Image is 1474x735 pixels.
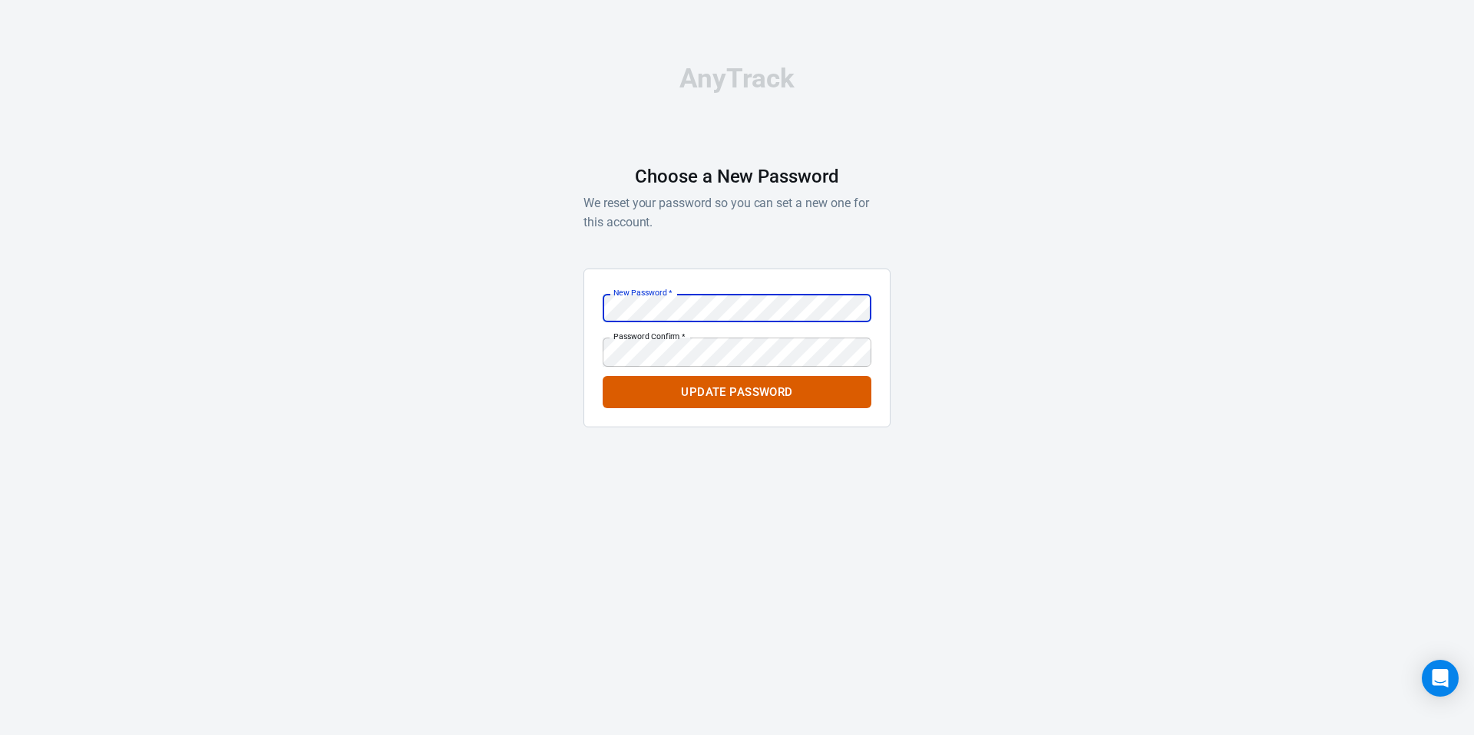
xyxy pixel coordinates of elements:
label: Password Confirm [613,331,685,342]
p: We reset your password so you can set a new one for this account. [583,193,891,232]
div: AnyTrack [583,65,891,92]
label: New Password [613,287,673,298]
div: Open Intercom Messenger [1422,660,1459,697]
button: Update Password [603,376,871,408]
h1: Choose a New Password [635,166,839,187]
